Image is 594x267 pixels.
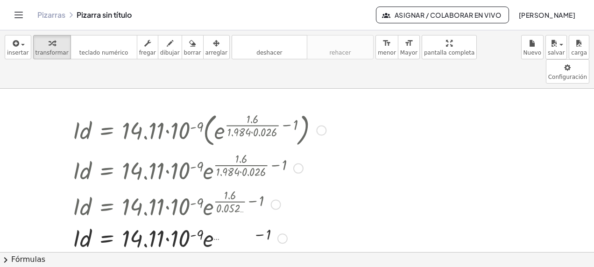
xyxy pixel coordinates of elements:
span: salvar [548,49,565,56]
span: deshacer [256,49,282,56]
button: format_sizemenor [375,35,398,59]
span: teclado numérico [79,49,128,56]
span: carga [571,49,587,56]
i: rehacer [309,38,371,49]
i: format_size [382,38,391,49]
i: teclado [73,38,135,49]
button: deshacerdeshacer [232,35,307,59]
button: rehacerrehacer [307,35,374,59]
button: borrar [182,35,204,59]
span: Nuevo [523,49,541,56]
font: Fórmulas [11,254,45,265]
font: [PERSON_NAME] [518,11,575,19]
button: insertar [5,35,31,59]
span: Mayor [400,49,417,56]
button: Alternar navegación [11,7,26,22]
button: carga [569,35,589,59]
button: tecladoteclado numérico [71,35,137,59]
a: Pizarras [37,10,65,20]
span: rehacer [329,49,351,56]
i: format_size [404,38,413,49]
span: borrar [184,49,201,56]
span: arreglar [205,49,227,56]
span: insertar [7,49,29,56]
span: Configuración [548,74,587,80]
button: salvar [545,35,567,59]
button: Configuración [546,59,589,84]
span: menor [378,49,396,56]
span: pantalla completa [424,49,475,56]
i: deshacer [234,38,305,49]
button: format_sizeMayor [398,35,420,59]
button: Nuevo [521,35,544,59]
span: transformar [35,49,69,56]
button: pantalla completa [422,35,477,59]
button: Asignar / Colaborar en vivo [376,7,509,23]
span: fregar [139,49,156,56]
button: dibujar [158,35,182,59]
span: dibujar [160,49,180,56]
button: transformar [33,35,71,59]
button: fregar [137,35,158,59]
button: arreglar [203,35,230,59]
font: Asignar / Colaborar en vivo [394,11,501,19]
button: [PERSON_NAME] [511,7,583,23]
